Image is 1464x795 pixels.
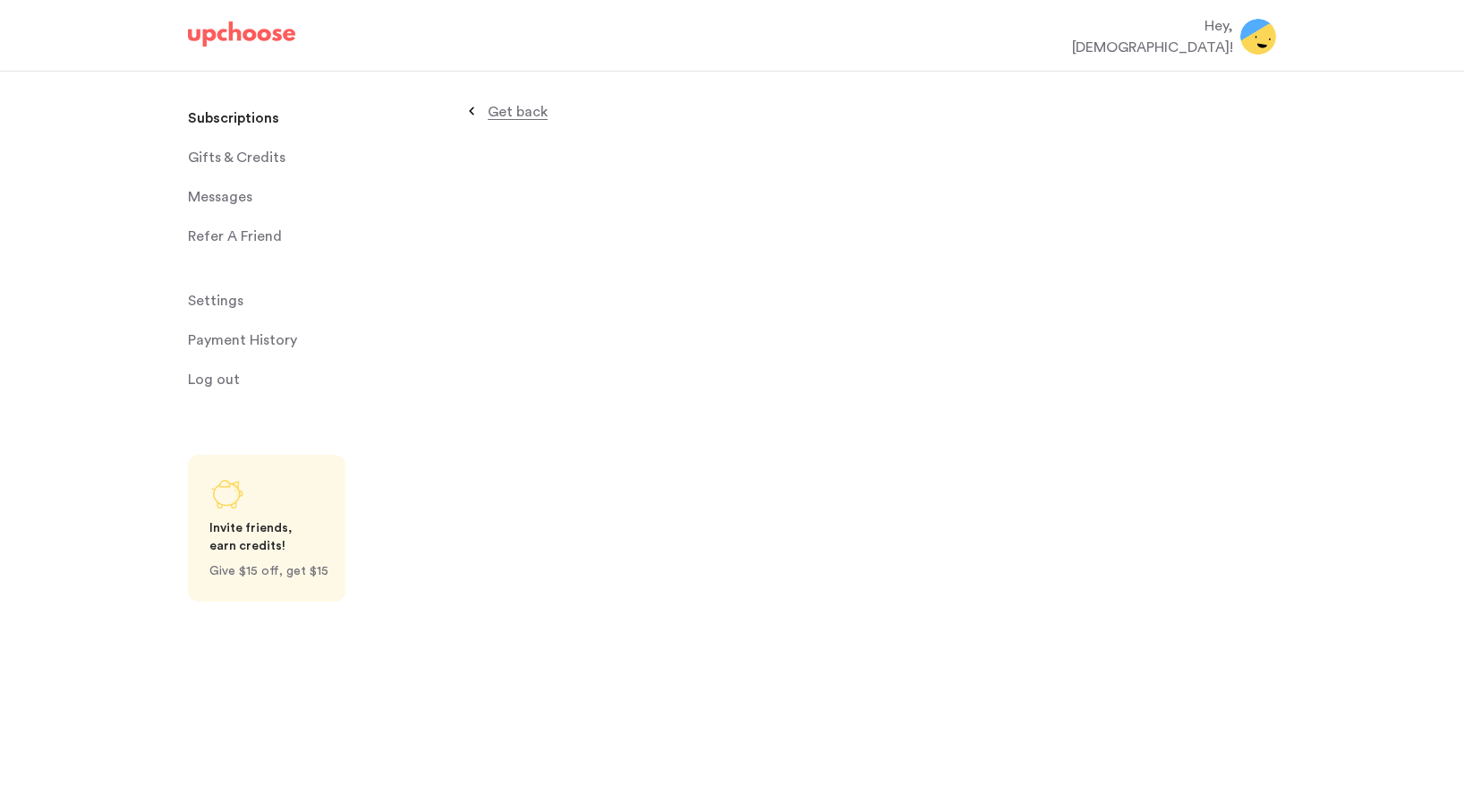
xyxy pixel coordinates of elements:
a: Log out [188,362,446,397]
a: Settings [188,283,446,319]
p: Subscriptions [188,100,279,136]
p: Get back [488,105,548,119]
span: Log out [188,362,240,397]
span: Gifts & Credits [188,140,285,175]
span: Settings [188,283,243,319]
a: Messages [188,179,446,215]
p: Payment History [188,322,297,358]
a: Payment History [188,322,446,358]
a: Subscriptions [188,100,446,136]
a: UpChoose [188,21,295,55]
button: Get back [467,100,548,122]
div: Hey, [DEMOGRAPHIC_DATA] ! [1072,15,1233,58]
p: Refer A Friend [188,218,282,254]
span: Messages [188,179,252,215]
img: UpChoose [188,21,295,47]
a: Gifts & Credits [188,140,446,175]
a: Share UpChoose [188,455,345,602]
a: Refer A Friend [188,218,446,254]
